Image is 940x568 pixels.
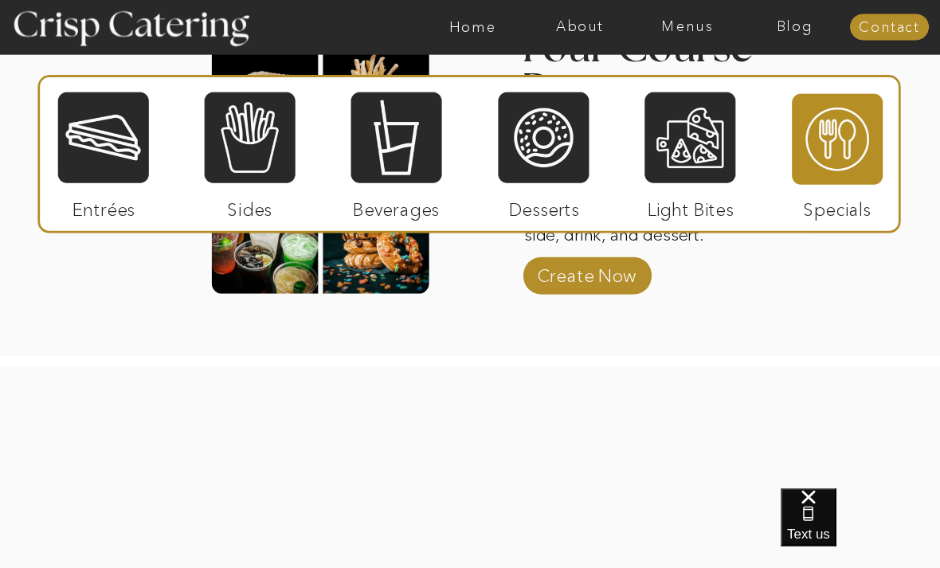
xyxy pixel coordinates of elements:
[344,183,448,229] p: Beverages
[52,183,156,229] p: Entrées
[198,183,302,229] p: Sides
[638,183,742,229] p: Light Bites
[741,20,848,36] a: Blog
[419,20,527,36] a: Home
[535,250,639,296] a: Create Now
[492,183,597,229] p: Desserts
[850,21,929,37] a: Contact
[634,20,742,36] a: Menus
[527,20,634,36] a: About
[785,183,889,229] p: Specials
[781,488,940,568] iframe: podium webchat widget bubble
[523,29,762,113] h3: Four Course Dream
